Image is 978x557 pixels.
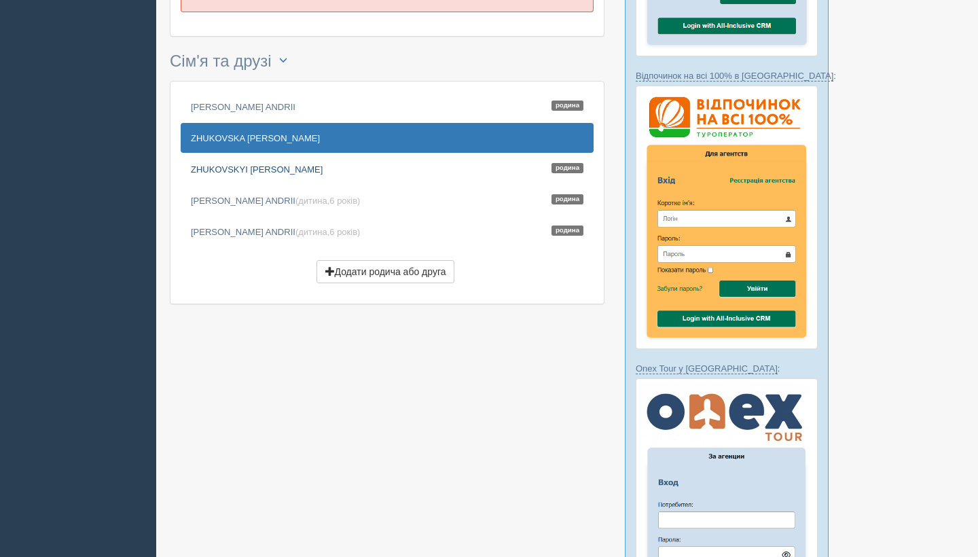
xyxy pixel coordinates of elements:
[329,227,357,237] span: 6 років
[316,260,455,283] button: Додати родича або друга
[329,196,357,206] span: 6 років
[181,123,594,153] a: ZHUKOVSKA [PERSON_NAME]
[636,86,818,349] img: %D0%B2%D1%96%D0%B4%D0%BF%D0%BE%D1%87%D0%B8%D0%BD%D0%BE%D0%BA-%D0%BD%D0%B0-%D0%B2%D1%81%D1%96-100-...
[551,163,583,173] span: Родина
[170,50,604,74] h3: Сім'я та друзі
[636,71,833,82] a: Відпочинок на всі 100% в [GEOGRAPHIC_DATA]
[181,217,594,247] a: [PERSON_NAME] ANDRII(дитина,6 років) Родина
[551,226,583,236] span: Родина
[295,227,361,237] span: (дитина, )
[181,154,594,184] a: ZHUKOVSKYI [PERSON_NAME]Родина
[636,363,778,374] a: Onex Tour у [GEOGRAPHIC_DATA]
[295,196,361,206] span: (дитина, )
[181,185,594,215] a: [PERSON_NAME] ANDRII(дитина,6 років) Родина
[551,194,583,204] span: Родина
[636,362,818,375] p: :
[181,92,594,122] a: [PERSON_NAME] ANDRIIРодина
[551,101,583,111] span: Родина
[636,69,818,82] p: :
